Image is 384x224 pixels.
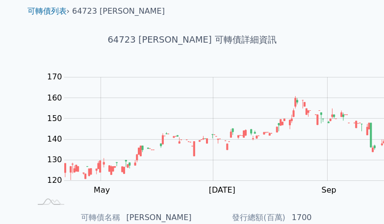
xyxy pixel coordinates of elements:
[209,185,235,195] tspan: [DATE]
[335,177,384,224] iframe: Chat Widget
[286,211,353,224] td: 1700
[94,185,110,195] tspan: May
[47,93,62,102] tspan: 160
[47,175,62,185] tspan: 120
[27,5,70,17] li: ›
[47,72,62,81] tspan: 170
[47,155,62,164] tspan: 130
[20,33,365,47] h1: 64723 [PERSON_NAME] 可轉債詳細資訊
[192,211,286,224] td: 發行總額(百萬)
[47,114,62,123] tspan: 150
[31,211,121,224] td: 可轉債名稱
[335,177,384,224] div: 聊天小工具
[47,134,62,144] tspan: 140
[72,5,165,17] li: 64723 [PERSON_NAME]
[322,185,336,195] tspan: Sep
[121,211,192,224] td: [PERSON_NAME]
[27,6,67,16] a: 可轉債列表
